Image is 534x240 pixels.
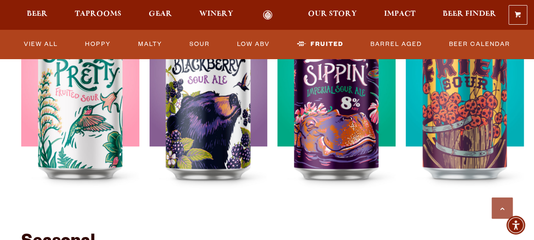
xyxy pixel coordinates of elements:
[75,11,121,17] span: Taprooms
[234,34,273,54] a: Low ABV
[379,10,421,20] a: Impact
[135,34,166,54] a: Malty
[506,216,525,234] div: Accessibility Menu
[294,34,346,54] a: Fruited
[443,11,496,17] span: Beer Finder
[302,10,362,20] a: Our Story
[384,11,415,17] span: Impact
[199,11,233,17] span: Winery
[20,34,61,54] a: View All
[437,10,502,20] a: Beer Finder
[186,34,213,54] a: Sour
[82,34,114,54] a: Hoppy
[149,11,172,17] span: Gear
[27,11,48,17] span: Beer
[367,34,425,54] a: Barrel Aged
[21,10,53,20] a: Beer
[308,11,357,17] span: Our Story
[143,10,178,20] a: Gear
[492,197,513,219] a: Scroll to top
[194,10,239,20] a: Winery
[446,34,514,54] a: Beer Calendar
[252,10,284,20] a: Odell Home
[69,10,127,20] a: Taprooms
